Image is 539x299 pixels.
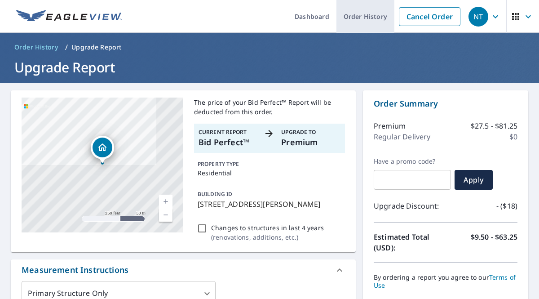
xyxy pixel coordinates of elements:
[281,128,340,136] p: Upgrade To
[211,232,324,242] p: ( renovations, additions, etc. )
[471,232,517,253] p: $9.50 - $63.25
[16,10,122,23] img: EV Logo
[14,43,58,52] span: Order History
[374,201,446,211] p: Upgrade Discount:
[455,170,493,190] button: Apply
[65,42,68,53] li: /
[509,131,517,142] p: $0
[496,201,517,211] p: - ($18)
[22,264,128,276] div: Measurement Instructions
[462,175,486,185] span: Apply
[159,208,172,222] a: Current Level 17, Zoom Out
[198,199,341,210] p: [STREET_ADDRESS][PERSON_NAME]
[374,273,517,290] p: By ordering a report you agree to our
[374,157,451,165] label: Have a promo code?
[374,98,517,110] p: Order Summary
[199,128,258,136] p: Current Report
[374,232,446,253] p: Estimated Total (USD):
[468,7,488,27] div: NT
[11,58,528,76] h1: Upgrade Report
[199,136,258,148] p: Bid Perfect™
[399,7,460,26] a: Cancel Order
[11,40,62,54] a: Order History
[374,131,430,142] p: Regular Delivery
[11,40,528,54] nav: breadcrumb
[198,160,341,168] p: PROPERTY TYPE
[71,43,121,52] p: Upgrade Report
[159,195,172,208] a: Current Level 17, Zoom In
[11,259,356,281] div: Measurement Instructions
[91,136,114,164] div: Dropped pin, building 1, Residential property, 910 Old Orchard Rd Anderson, IN 46011
[471,120,517,131] p: $27.5 - $81.25
[374,273,516,290] a: Terms of Use
[211,223,324,232] p: Changes to structures in last 4 years
[194,98,345,116] p: The price of your Bid Perfect™ Report will be deducted from this order.
[198,190,232,198] p: BUILDING ID
[198,168,341,178] p: Residential
[281,136,340,148] p: Premium
[374,120,406,131] p: Premium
